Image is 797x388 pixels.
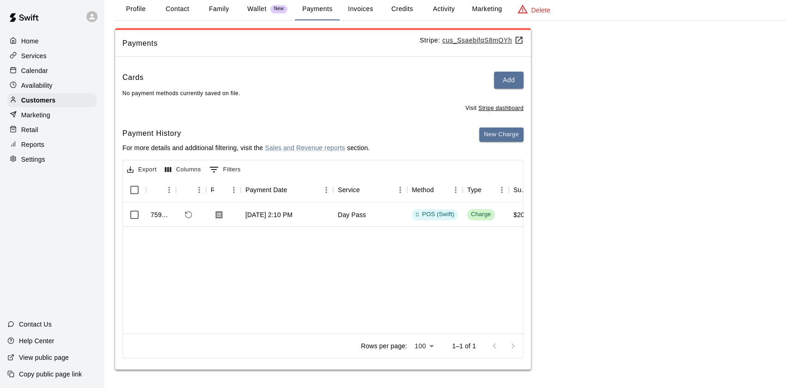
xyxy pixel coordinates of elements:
[7,93,97,107] a: Customers
[407,177,462,203] div: Method
[449,183,462,197] button: Menu
[494,72,523,89] button: Add
[333,177,407,203] div: Service
[420,36,523,45] p: Stripe:
[181,207,196,223] span: Refund payment
[214,183,227,196] button: Sort
[181,183,194,196] button: Sort
[7,64,97,78] a: Calendar
[19,370,82,379] p: Copy public page link
[7,152,97,166] a: Settings
[411,339,437,353] div: 100
[479,127,523,142] button: New Charge
[495,183,509,197] button: Menu
[19,320,52,329] p: Contact Us
[7,123,97,137] a: Retail
[211,206,227,223] button: Download Receipt
[478,105,523,111] a: Stripe dashboard
[122,37,420,49] span: Payments
[7,138,97,152] a: Reports
[319,183,333,197] button: Menu
[176,177,206,203] div: Refund
[207,162,243,177] button: Show filters
[462,177,509,203] div: Type
[7,34,97,48] a: Home
[434,183,447,196] button: Sort
[21,155,45,164] p: Settings
[465,104,523,113] span: Visit
[21,110,50,120] p: Marketing
[471,210,491,219] div: Charge
[192,183,206,197] button: Menu
[211,177,214,203] div: Receipt
[360,183,373,196] button: Sort
[7,108,97,122] a: Marketing
[122,90,240,97] span: No payment methods currently saved on file.
[265,144,345,152] a: Sales and Revenue reports
[513,177,528,203] div: Subtotal
[21,140,44,149] p: Reports
[247,4,267,14] p: Wallet
[162,183,176,197] button: Menu
[393,183,407,197] button: Menu
[7,79,97,92] a: Availability
[452,341,476,351] p: 1–1 of 1
[531,6,550,15] p: Delete
[122,127,370,139] h6: Payment History
[122,72,144,89] h6: Cards
[287,183,300,196] button: Sort
[21,66,48,75] p: Calendar
[241,177,333,203] div: Payment Date
[21,51,47,61] p: Services
[227,183,241,197] button: Menu
[442,36,523,44] a: cus_SsaebifqS8mQYh
[338,177,360,203] div: Service
[19,353,69,362] p: View public page
[412,177,434,203] div: Method
[21,81,53,90] p: Availability
[21,125,38,134] p: Retail
[467,177,481,203] div: Type
[19,336,54,346] p: Help Center
[270,6,287,12] span: New
[7,49,97,63] a: Services
[481,183,494,196] button: Sort
[338,210,366,219] div: Day Pass
[245,210,292,219] div: Aug 16, 2025, 2:10 PM
[151,183,164,196] button: Sort
[21,96,55,105] p: Customers
[361,341,407,351] p: Rows per page:
[513,210,534,219] div: $20.00
[151,210,171,219] div: 759082
[163,163,203,177] button: Select columns
[206,177,241,203] div: Receipt
[21,36,39,46] p: Home
[122,143,370,152] p: For more details and additional filtering, visit the section.
[415,210,454,219] div: POS (Swift)
[245,177,287,203] div: Payment Date
[125,163,159,177] button: Export
[146,177,176,203] div: Id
